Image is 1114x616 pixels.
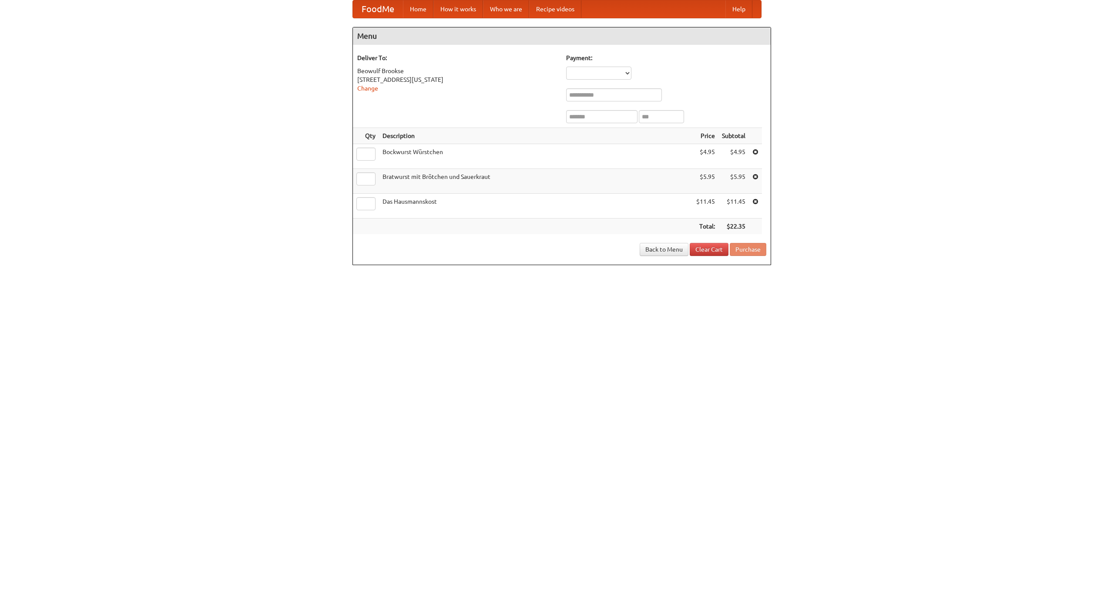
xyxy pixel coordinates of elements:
[718,169,749,194] td: $5.95
[353,128,379,144] th: Qty
[693,169,718,194] td: $5.95
[693,144,718,169] td: $4.95
[690,243,728,256] a: Clear Cart
[357,54,557,62] h5: Deliver To:
[730,243,766,256] button: Purchase
[693,128,718,144] th: Price
[693,194,718,219] td: $11.45
[379,144,693,169] td: Bockwurst Würstchen
[379,194,693,219] td: Das Hausmannskost
[640,243,688,256] a: Back to Menu
[483,0,529,18] a: Who we are
[379,128,693,144] th: Description
[433,0,483,18] a: How it works
[379,169,693,194] td: Bratwurst mit Brötchen und Sauerkraut
[566,54,766,62] h5: Payment:
[725,0,752,18] a: Help
[357,75,557,84] div: [STREET_ADDRESS][US_STATE]
[357,85,378,92] a: Change
[718,144,749,169] td: $4.95
[718,219,749,235] th: $22.35
[529,0,581,18] a: Recipe videos
[353,0,403,18] a: FoodMe
[718,194,749,219] td: $11.45
[357,67,557,75] div: Beowulf Brookse
[403,0,433,18] a: Home
[353,27,771,45] h4: Menu
[693,219,718,235] th: Total:
[718,128,749,144] th: Subtotal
